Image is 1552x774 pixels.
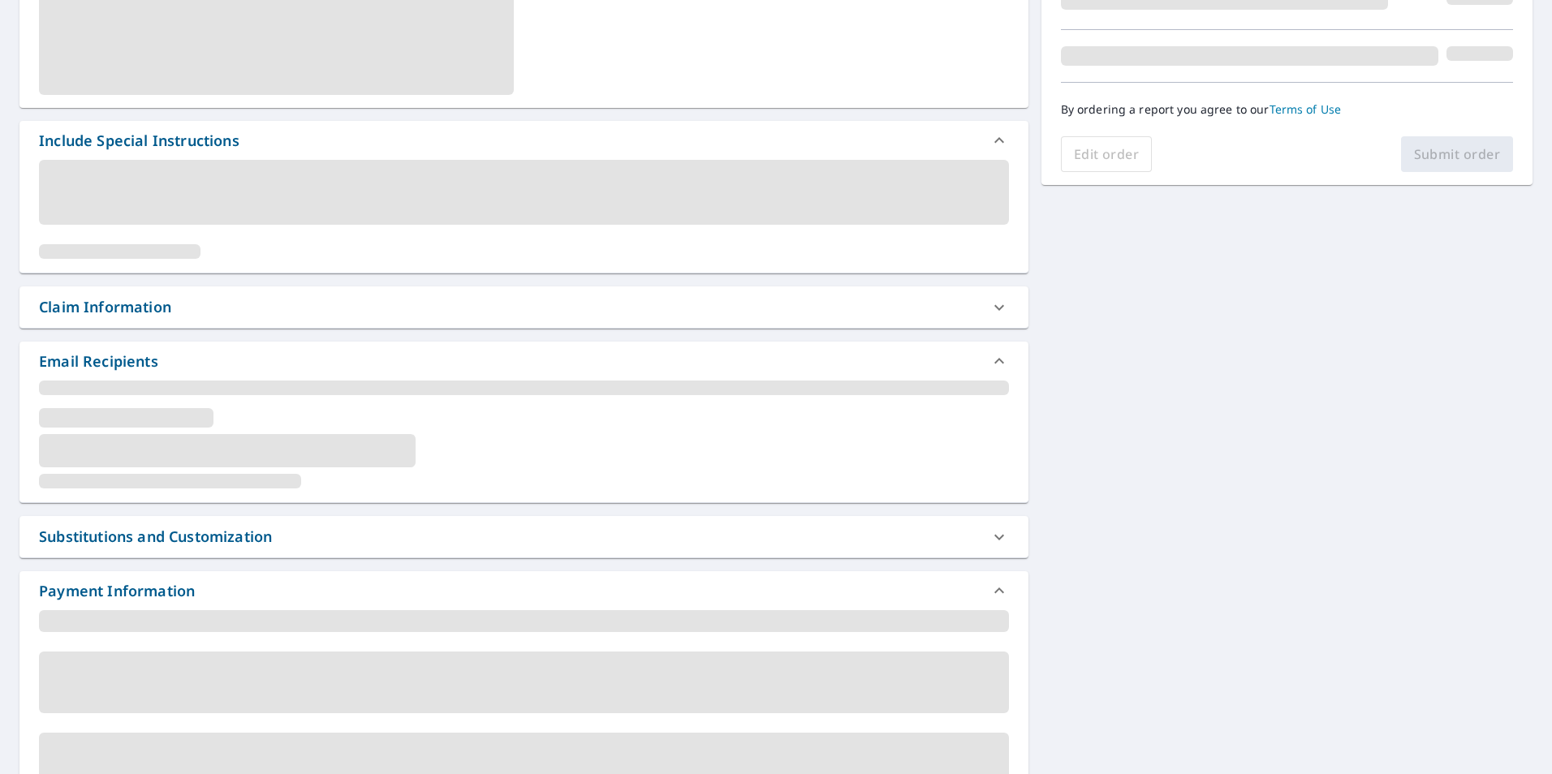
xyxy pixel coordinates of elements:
[19,342,1028,381] div: Email Recipients
[19,516,1028,557] div: Substitutions and Customization
[39,526,272,548] div: Substitutions and Customization
[19,286,1028,328] div: Claim Information
[39,580,195,602] div: Payment Information
[1061,102,1513,117] p: By ordering a report you agree to our
[39,296,171,318] div: Claim Information
[19,121,1028,160] div: Include Special Instructions
[1270,101,1342,117] a: Terms of Use
[39,130,239,152] div: Include Special Instructions
[39,350,158,372] div: Email Recipients
[19,571,1028,610] div: Payment Information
